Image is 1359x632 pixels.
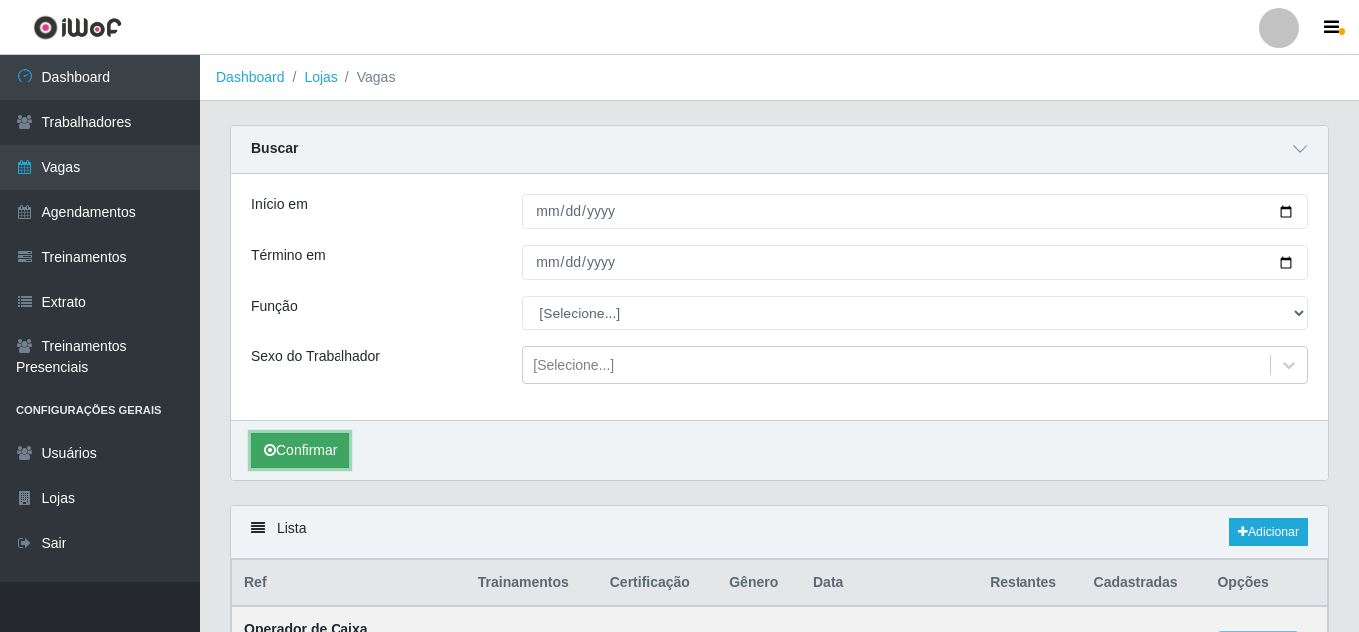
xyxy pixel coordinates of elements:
label: Início em [251,194,308,215]
th: Gênero [717,560,801,607]
div: [Selecione...] [533,355,614,376]
th: Data [801,560,978,607]
li: Vagas [338,67,396,88]
input: 00/00/0000 [522,245,1308,280]
div: Lista [231,506,1328,559]
th: Restantes [978,560,1081,607]
th: Ref [232,560,466,607]
a: Adicionar [1229,518,1308,546]
th: Cadastradas [1082,560,1206,607]
label: Sexo do Trabalhador [251,346,380,367]
th: Opções [1205,560,1327,607]
a: Dashboard [216,69,285,85]
th: Trainamentos [466,560,598,607]
input: 00/00/0000 [522,194,1308,229]
strong: Buscar [251,140,298,156]
nav: breadcrumb [200,55,1359,101]
label: Função [251,296,298,316]
th: Certificação [598,560,717,607]
img: CoreUI Logo [33,15,122,40]
label: Término em [251,245,326,266]
a: Lojas [304,69,337,85]
button: Confirmar [251,433,349,468]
